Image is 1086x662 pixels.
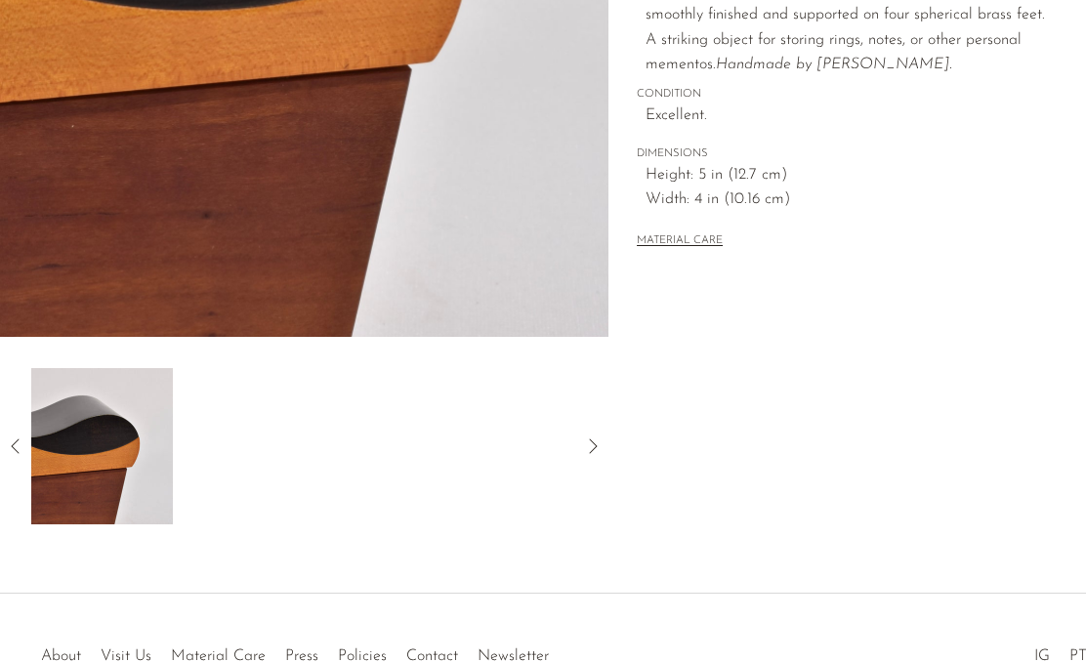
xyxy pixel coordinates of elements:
span: CONDITION [637,86,1055,103]
button: MATERIAL CARE [637,234,723,249]
img: Sculptural Wooden Box [31,368,173,524]
span: DIMENSIONS [637,145,1055,163]
span: Width: 4 in (10.16 cm) [646,187,1055,213]
span: Excellent. [646,103,1055,129]
span: Height: 5 in (12.7 cm) [646,163,1055,188]
em: Handmade by [PERSON_NAME]. [716,57,952,72]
